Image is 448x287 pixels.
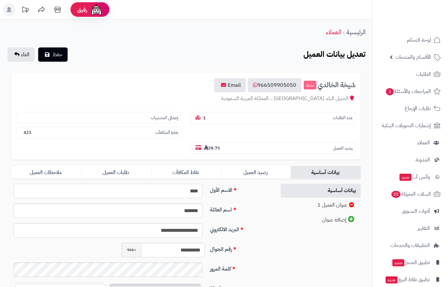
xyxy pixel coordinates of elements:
a: تحديثات المنصة [17,3,33,18]
a: التطبيقات والخدمات [376,238,444,253]
span: العملاء [417,138,430,147]
span: جديد [386,276,398,283]
label: رقم الجوال [207,243,274,253]
a: طلبات الإرجاع [376,101,444,116]
a: العملاء [326,27,341,37]
small: نقاط ألمكافآت [155,130,178,136]
b: تعديل بيانات العميل [303,48,366,60]
a: التقارير [376,220,444,236]
img: ai-face.png [90,3,103,16]
a: أدوات التسويق [376,203,444,219]
a: الغاء [7,47,35,62]
a: الطلبات [376,67,444,82]
div: الجبيل البلد [GEOGRAPHIC_DATA] ، .المملكة العربية السعودية [16,95,355,102]
a: تطبيق المتجرجديد [376,255,444,270]
span: تطبيق المتجر [392,258,430,267]
span: 20 [391,191,400,198]
button: حفظ [38,47,68,62]
a: المراجعات والأسئلة3 [376,84,444,99]
span: +966 [122,243,141,257]
span: المراجعات والأسئلة [385,87,431,96]
a: لوحة التحكم [376,32,444,48]
a: Email [214,78,246,92]
span: جديد [399,174,411,181]
span: السلات المتروكة [391,190,431,199]
a: بيانات أساسية [281,184,361,198]
b: 1 [203,115,206,121]
span: تطبيق نقاط البيع [385,275,430,284]
a: 966509905050 [248,78,301,92]
span: رفيق [77,6,87,14]
a: العملاء [376,135,444,150]
span: المدونة [416,155,430,164]
small: عدد الطلبات [333,115,353,121]
span: الطلبات [416,70,431,79]
span: إشعارات التحويلات البنكية [382,121,431,130]
a: إشعارات التحويلات البنكية [376,118,444,133]
label: كلمة المرور [207,262,274,273]
a: المدونة [376,152,444,168]
a: الرئيسية [346,27,366,37]
span: شيخة الخالدي [318,81,355,89]
span: 3 [386,88,394,95]
a: ملاحظات العميل [11,166,81,179]
label: اسم العائلة [207,203,274,214]
small: نشط [304,81,316,90]
span: وآتس آب [399,172,430,181]
a: السلات المتروكة20 [376,186,444,202]
small: رصيد العميل [333,145,353,151]
a: طلبات العميل [81,166,151,179]
a: نقاط المكافآت [151,166,221,179]
a: عنوان العميل 1 [281,198,361,212]
b: 28.75 [204,145,220,151]
b: 423 [24,129,31,136]
a: رصيد العميل [221,166,291,179]
span: التطبيقات والخدمات [390,241,430,250]
label: الاسم الأول [207,184,274,194]
span: التقارير [418,224,430,233]
small: إجمالي المشتريات [151,115,178,121]
a: إضافة عنوان [281,213,361,227]
span: الغاء [21,51,29,58]
span: جديد [392,259,404,266]
span: أدوات التسويق [402,207,430,216]
span: الأقسام والمنتجات [395,53,431,62]
span: لوحة التحكم [407,36,431,45]
a: وآتس آبجديد [376,169,444,185]
span: طلبات الإرجاع [405,104,431,113]
a: بيانات أساسية [291,166,361,179]
label: البريد الالكتروني [207,223,274,233]
span: حفظ [53,51,62,58]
